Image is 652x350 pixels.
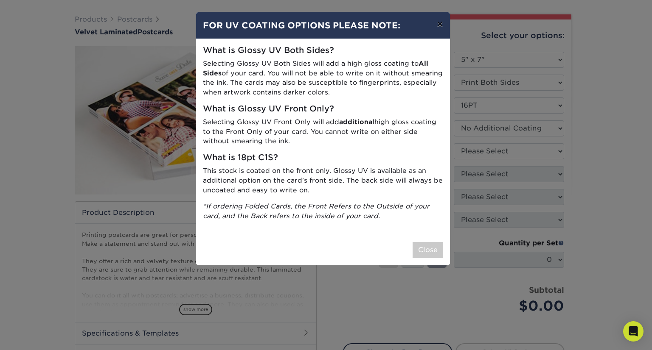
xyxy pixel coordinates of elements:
h5: What is Glossy UV Front Only? [203,104,443,114]
div: Open Intercom Messenger [623,321,644,342]
h4: FOR UV COATING OPTIONS PLEASE NOTE: [203,19,443,32]
i: *If ordering Folded Cards, the Front Refers to the Outside of your card, and the Back refers to t... [203,202,430,220]
h5: What is Glossy UV Both Sides? [203,46,443,56]
button: × [430,12,450,36]
strong: All Sides [203,59,428,77]
strong: additional [339,118,374,126]
p: Selecting Glossy UV Both Sides will add a high gloss coating to of your card. You will not be abl... [203,59,443,97]
h5: What is 18pt C1S? [203,153,443,163]
p: This stock is coated on the front only. Glossy UV is available as an additional option on the car... [203,166,443,195]
button: Close [413,242,443,258]
p: Selecting Glossy UV Front Only will add high gloss coating to the Front Only of your card. You ca... [203,117,443,146]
